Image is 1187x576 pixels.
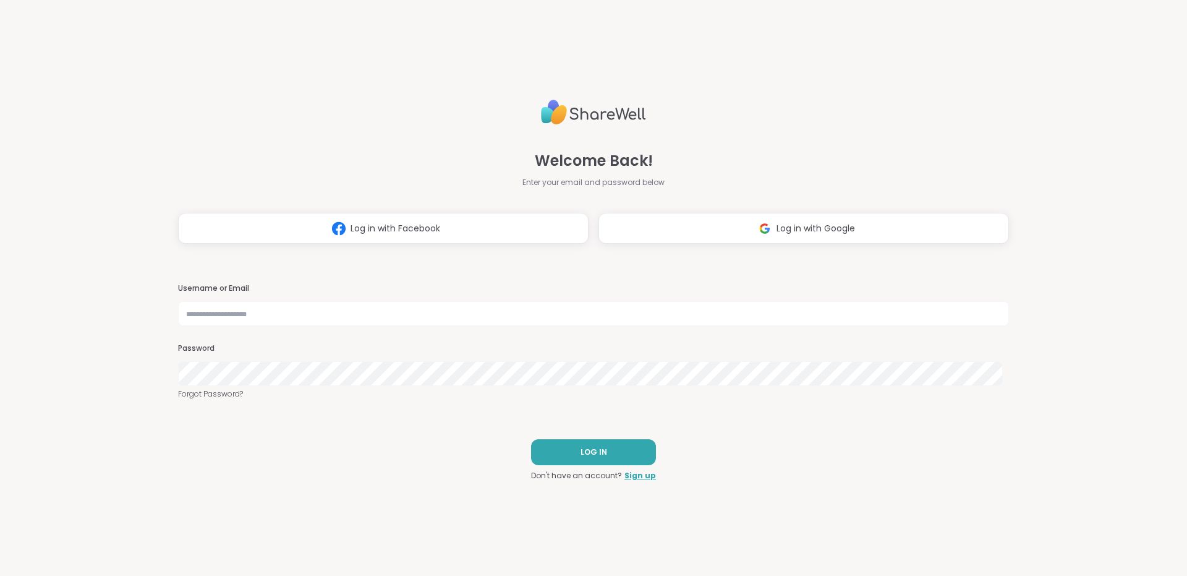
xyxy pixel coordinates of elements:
button: Log in with Google [598,213,1009,244]
span: Log in with Facebook [351,222,440,235]
span: Welcome Back! [535,150,653,172]
h3: Password [178,343,1009,354]
a: Sign up [624,470,656,481]
img: ShareWell Logomark [327,217,351,240]
span: LOG IN [581,447,607,458]
span: Log in with Google [776,222,855,235]
h3: Username or Email [178,283,1009,294]
button: Log in with Facebook [178,213,589,244]
a: Forgot Password? [178,389,1009,400]
img: ShareWell Logomark [753,217,776,240]
span: Enter your email and password below [522,177,665,188]
button: LOG IN [531,439,656,465]
span: Don't have an account? [531,470,622,481]
img: ShareWell Logo [541,95,646,130]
